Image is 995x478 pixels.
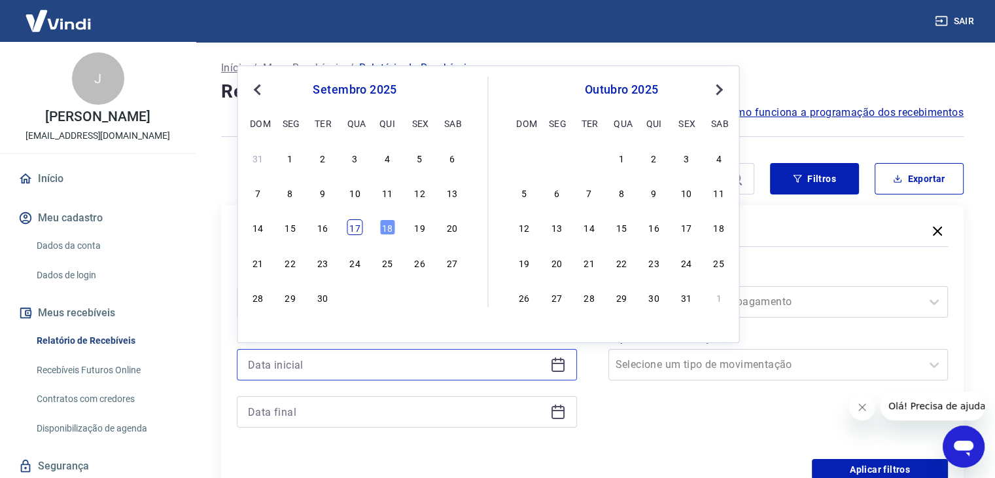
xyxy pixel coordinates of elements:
h4: Relatório de Recebíveis [221,79,964,105]
a: Recebíveis Futuros Online [31,357,180,384]
input: Data final [248,402,545,422]
div: Choose segunda-feira, 29 de setembro de 2025 [549,150,565,166]
p: / [253,60,257,76]
button: Next Month [711,82,727,98]
div: Choose segunda-feira, 22 de setembro de 2025 [283,255,298,270]
input: Data inicial [248,355,545,375]
div: ter [581,115,597,131]
div: Choose segunda-feira, 8 de setembro de 2025 [283,185,298,200]
iframe: Mensagem da empresa [881,392,985,420]
div: qua [347,115,362,131]
div: qui [646,115,662,131]
a: Relatório de Recebíveis [31,327,180,354]
div: Choose sábado, 1 de novembro de 2025 [711,289,727,305]
div: Choose domingo, 31 de agosto de 2025 [250,150,266,166]
div: Choose sexta-feira, 5 de setembro de 2025 [411,150,427,166]
a: Meus Recebíveis [263,60,344,76]
div: Choose terça-feira, 28 de outubro de 2025 [581,289,597,305]
div: Choose sábado, 6 de setembro de 2025 [444,150,460,166]
a: Início [221,60,247,76]
span: Olá! Precisa de ajuda? [8,9,110,20]
div: Choose sábado, 20 de setembro de 2025 [444,219,460,235]
div: Choose terça-feira, 9 de setembro de 2025 [315,185,330,200]
div: Choose sexta-feira, 26 de setembro de 2025 [411,255,427,270]
div: Choose sábado, 4 de outubro de 2025 [711,150,727,166]
div: Choose domingo, 12 de outubro de 2025 [516,219,532,235]
iframe: Fechar mensagem [849,394,875,420]
div: Choose segunda-feira, 27 de outubro de 2025 [549,289,565,305]
div: sex [678,115,694,131]
div: Choose terça-feira, 23 de setembro de 2025 [315,255,330,270]
div: sab [444,115,460,131]
div: dom [250,115,266,131]
div: Choose segunda-feira, 29 de setembro de 2025 [283,289,298,305]
div: Choose terça-feira, 14 de outubro de 2025 [581,219,597,235]
div: Choose domingo, 26 de outubro de 2025 [516,289,532,305]
a: Dados de login [31,262,180,289]
div: Choose quinta-feira, 4 de setembro de 2025 [379,150,395,166]
div: Choose sexta-feira, 12 de setembro de 2025 [411,185,427,200]
div: Choose sexta-feira, 3 de outubro de 2025 [411,289,427,305]
p: / [349,60,354,76]
div: Choose segunda-feira, 13 de outubro de 2025 [549,219,565,235]
div: Choose quarta-feira, 29 de outubro de 2025 [614,289,629,305]
div: qui [379,115,395,131]
iframe: Botão para abrir a janela de mensagens [943,426,985,468]
button: Meus recebíveis [16,299,180,327]
div: Choose domingo, 28 de setembro de 2025 [250,289,266,305]
a: Dados da conta [31,232,180,259]
div: Choose segunda-feira, 20 de outubro de 2025 [549,255,565,270]
button: Exportar [875,163,964,194]
div: outubro 2025 [515,82,729,98]
div: Choose sexta-feira, 17 de outubro de 2025 [678,219,694,235]
div: Choose domingo, 7 de setembro de 2025 [250,185,266,200]
div: Choose sábado, 11 de outubro de 2025 [711,185,727,200]
div: Choose terça-feira, 30 de setembro de 2025 [315,289,330,305]
div: Choose quarta-feira, 8 de outubro de 2025 [614,185,629,200]
a: Contratos com credores [31,386,180,413]
div: Choose quinta-feira, 18 de setembro de 2025 [379,219,395,235]
img: Vindi [16,1,101,41]
div: Choose sábado, 13 de setembro de 2025 [444,185,460,200]
div: Choose domingo, 28 de setembro de 2025 [516,150,532,166]
div: Choose segunda-feira, 6 de outubro de 2025 [549,185,565,200]
div: Choose quinta-feira, 9 de outubro de 2025 [646,185,662,200]
div: Choose segunda-feira, 15 de setembro de 2025 [283,219,298,235]
div: Choose sexta-feira, 19 de setembro de 2025 [411,219,427,235]
button: Filtros [770,163,859,194]
div: Choose quarta-feira, 1 de outubro de 2025 [347,289,362,305]
div: Choose sábado, 4 de outubro de 2025 [444,289,460,305]
div: Choose sexta-feira, 31 de outubro de 2025 [678,289,694,305]
div: Choose quarta-feira, 15 de outubro de 2025 [614,219,629,235]
p: Relatório de Recebíveis [359,60,472,76]
div: Choose quarta-feira, 3 de setembro de 2025 [347,150,362,166]
div: Choose sexta-feira, 10 de outubro de 2025 [678,185,694,200]
div: ter [315,115,330,131]
a: Início [16,164,180,193]
div: Choose quinta-feira, 11 de setembro de 2025 [379,185,395,200]
button: Previous Month [249,82,265,98]
div: sex [411,115,427,131]
div: month 2025-09 [248,148,461,306]
div: Choose terça-feira, 30 de setembro de 2025 [581,150,597,166]
div: Choose sexta-feira, 3 de outubro de 2025 [678,150,694,166]
div: Choose quarta-feira, 24 de setembro de 2025 [347,255,362,270]
div: Choose sexta-feira, 24 de outubro de 2025 [678,255,694,270]
div: Choose domingo, 14 de setembro de 2025 [250,219,266,235]
div: Choose quarta-feira, 22 de outubro de 2025 [614,255,629,270]
div: Choose quarta-feira, 10 de setembro de 2025 [347,185,362,200]
div: Choose terça-feira, 16 de setembro de 2025 [315,219,330,235]
div: month 2025-10 [515,148,729,306]
div: Choose quarta-feira, 1 de outubro de 2025 [614,150,629,166]
div: Choose quinta-feira, 30 de outubro de 2025 [646,289,662,305]
div: dom [516,115,532,131]
div: seg [283,115,298,131]
label: Forma de Pagamento [611,268,946,284]
a: Saiba como funciona a programação dos recebimentos [693,105,964,120]
div: Choose domingo, 19 de outubro de 2025 [516,255,532,270]
div: Choose quinta-feira, 16 de outubro de 2025 [646,219,662,235]
div: qua [614,115,629,131]
div: setembro 2025 [248,82,461,98]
